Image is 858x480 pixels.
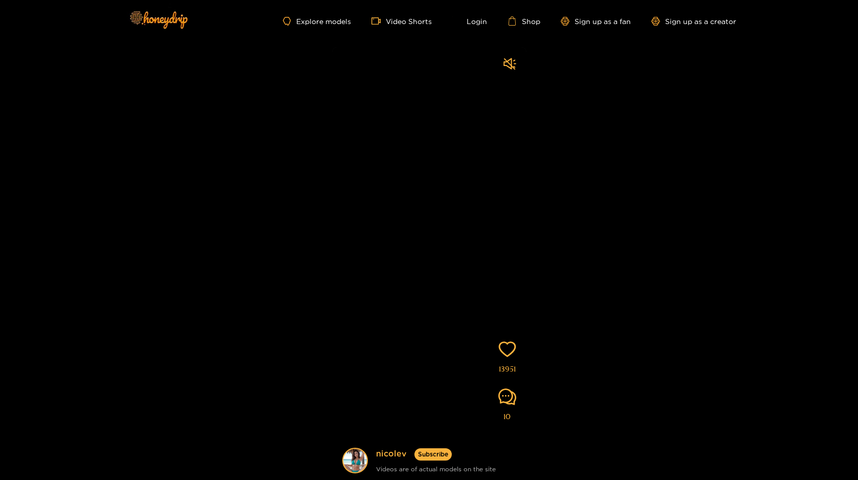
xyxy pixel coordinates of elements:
span: heart [498,340,516,358]
a: Shop [508,16,540,26]
a: nicolev [376,448,407,461]
div: Videos are of actual models on the site [376,463,496,475]
a: Explore models [283,17,350,26]
span: sound [503,57,516,70]
a: Login [452,16,487,26]
a: Sign up as a creator [651,17,736,26]
span: Subscribe [418,450,448,460]
img: user avatar [343,449,367,472]
span: comment [498,388,516,406]
a: Sign up as a fan [561,17,631,26]
span: 13951 [499,363,516,375]
button: Subscribe [414,448,452,461]
span: video-camera [371,16,386,26]
a: Video Shorts [371,16,432,26]
span: 10 [503,411,511,423]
